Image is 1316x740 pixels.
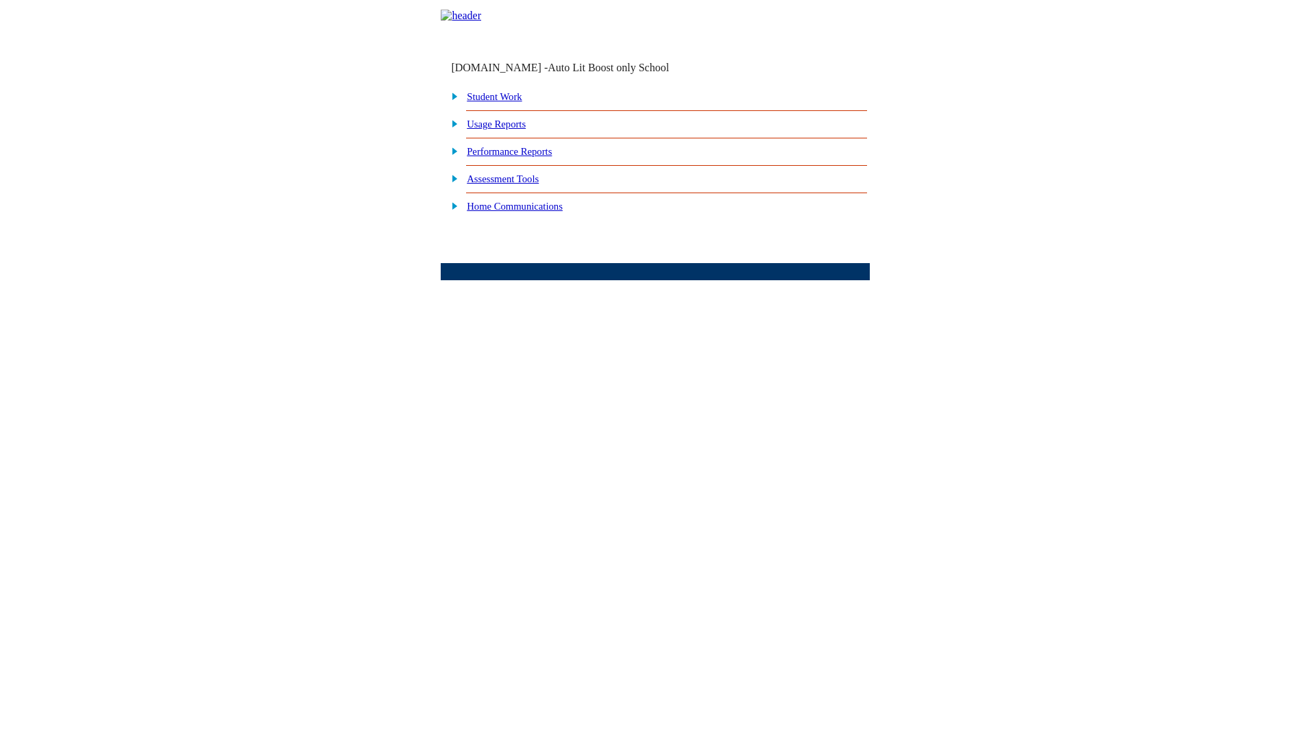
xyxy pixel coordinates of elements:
[444,199,459,212] img: plus.gif
[444,145,459,157] img: plus.gif
[548,62,669,73] nobr: Auto Lit Boost only School
[441,10,481,22] img: header
[467,91,522,102] a: Student Work
[467,146,552,157] a: Performance Reports
[467,173,539,184] a: Assessment Tools
[444,172,459,184] img: plus.gif
[451,62,703,74] td: [DOMAIN_NAME] -
[467,119,526,129] a: Usage Reports
[467,201,563,212] a: Home Communications
[444,90,459,102] img: plus.gif
[444,117,459,129] img: plus.gif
